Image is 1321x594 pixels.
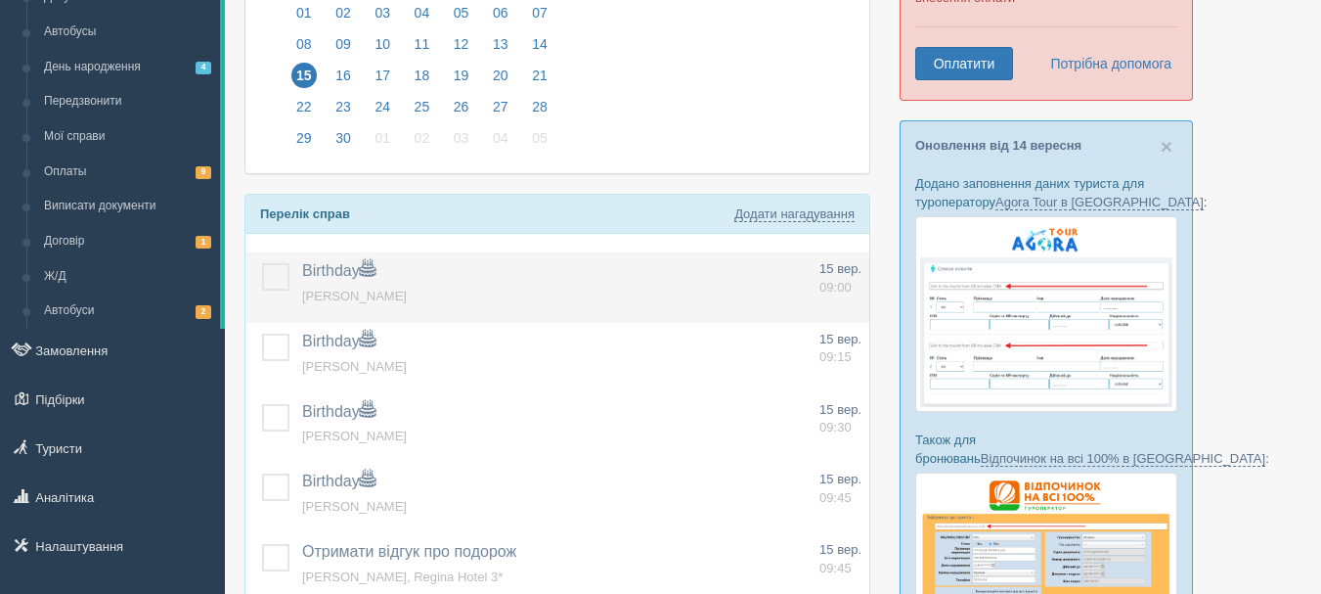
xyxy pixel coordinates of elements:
[302,499,407,514] a: [PERSON_NAME]
[196,166,211,179] span: 9
[819,471,861,507] a: 15 вер. 09:45
[449,125,474,151] span: 03
[527,31,552,57] span: 14
[449,94,474,119] span: 26
[35,84,220,119] a: Передзвонити
[819,472,861,486] span: 15 вер.
[410,94,435,119] span: 25
[1161,135,1172,158] span: ×
[325,33,362,65] a: 09
[330,63,356,88] span: 16
[527,63,552,88] span: 21
[915,431,1177,468] p: Також для бронювань :
[370,31,395,57] span: 10
[404,33,441,65] a: 11
[488,125,513,151] span: 04
[302,262,375,279] a: Birthday
[819,261,861,276] span: 15 вер.
[404,96,441,127] a: 25
[302,429,407,443] span: [PERSON_NAME]
[35,155,220,190] a: Оплаты9
[449,63,474,88] span: 19
[482,2,519,33] a: 06
[302,543,516,560] a: Отримати відгук про подорож
[35,119,220,155] a: Мої справи
[819,561,852,575] span: 09:45
[325,96,362,127] a: 23
[364,33,401,65] a: 10
[488,31,513,57] span: 13
[196,62,211,74] span: 4
[819,541,861,577] a: 15 вер. 09:45
[325,65,362,96] a: 16
[302,289,407,303] a: [PERSON_NAME]
[364,2,401,33] a: 03
[819,490,852,505] span: 09:45
[302,359,407,374] a: [PERSON_NAME]
[364,65,401,96] a: 17
[819,542,861,557] span: 15 вер.
[404,127,441,159] a: 02
[370,94,395,119] span: 24
[488,94,513,119] span: 27
[915,174,1177,211] p: Додано заповнення даних туриста для туроператору :
[482,127,519,159] a: 04
[302,570,503,584] a: [PERSON_NAME], Regina Hotel 3*
[482,96,519,127] a: 27
[449,31,474,57] span: 12
[819,332,861,346] span: 15 вер.
[521,96,553,127] a: 28
[330,31,356,57] span: 09
[1037,47,1172,80] a: Потрібна допомога
[443,127,480,159] a: 03
[291,125,317,151] span: 29
[527,94,552,119] span: 28
[915,216,1177,412] img: agora-tour-%D1%84%D0%BE%D1%80%D0%BC%D0%B0-%D0%B1%D1%80%D0%BE%D0%BD%D1%8E%D0%B2%D0%B0%D0%BD%D0%BD%...
[330,125,356,151] span: 30
[35,259,220,295] a: Ж/Д
[330,94,356,119] span: 23
[521,65,553,96] a: 21
[196,305,211,318] span: 2
[325,127,362,159] a: 30
[286,96,323,127] a: 22
[364,127,401,159] a: 01
[981,451,1265,467] a: Відпочинок на всі 100% в [GEOGRAPHIC_DATA]
[482,33,519,65] a: 13
[521,2,553,33] a: 07
[302,403,375,420] a: Birthday
[302,473,375,489] span: Birthday
[35,50,220,85] a: День народження4
[819,260,861,297] a: 15 вер. 09:00
[325,2,362,33] a: 02
[443,65,480,96] a: 19
[819,280,852,295] span: 09:00
[819,420,852,434] span: 09:30
[196,236,211,249] span: 1
[404,65,441,96] a: 18
[364,96,401,127] a: 24
[35,294,220,329] a: Автобуси2
[819,402,861,417] span: 15 вер.
[819,401,861,437] a: 15 вер. 09:30
[286,2,323,33] a: 01
[734,206,855,222] a: Додати нагадування
[819,331,861,367] a: 15 вер. 09:15
[260,206,350,221] b: Перелік справ
[915,47,1013,80] a: Оплатити
[527,125,552,151] span: 05
[35,15,220,50] a: Автобусы
[1161,136,1172,157] button: Close
[443,96,480,127] a: 26
[370,63,395,88] span: 17
[291,63,317,88] span: 15
[302,333,375,349] a: Birthday
[819,349,852,364] span: 09:15
[291,94,317,119] span: 22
